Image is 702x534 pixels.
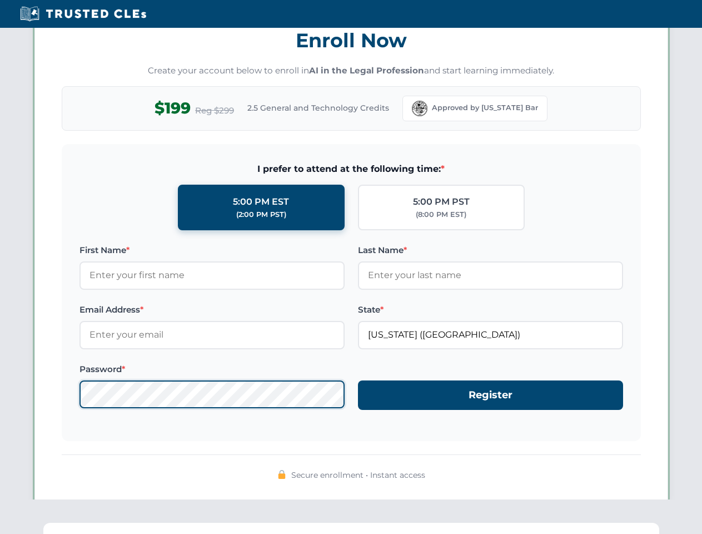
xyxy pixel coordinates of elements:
[432,102,538,113] span: Approved by [US_STATE] Bar
[358,261,623,289] input: Enter your last name
[416,209,466,220] div: (8:00 PM EST)
[247,102,389,114] span: 2.5 General and Technology Credits
[79,162,623,176] span: I prefer to attend at the following time:
[413,195,470,209] div: 5:00 PM PST
[79,261,345,289] input: Enter your first name
[358,303,623,317] label: State
[195,104,234,117] span: Reg $299
[236,209,286,220] div: (2:00 PM PST)
[309,65,424,76] strong: AI in the Legal Profession
[79,363,345,376] label: Password
[79,244,345,257] label: First Name
[233,195,289,209] div: 5:00 PM EST
[17,6,150,22] img: Trusted CLEs
[358,380,623,410] button: Register
[358,244,623,257] label: Last Name
[291,469,425,481] span: Secure enrollment • Instant access
[277,470,286,479] img: 🔒
[79,303,345,317] label: Email Address
[155,96,191,121] span: $199
[62,65,641,77] p: Create your account below to enroll in and start learning immediately.
[79,321,345,349] input: Enter your email
[358,321,623,349] input: Florida (FL)
[62,23,641,58] h3: Enroll Now
[412,101,427,116] img: Florida Bar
